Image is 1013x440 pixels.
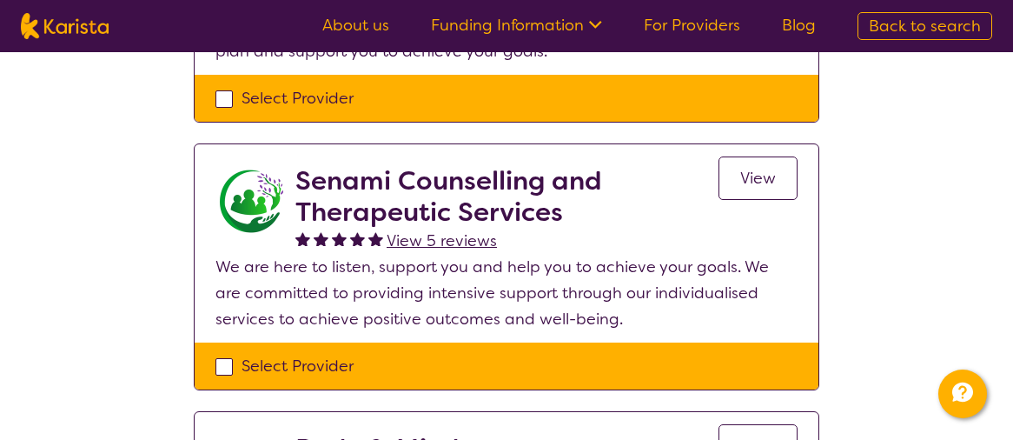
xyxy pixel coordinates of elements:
[644,15,740,36] a: For Providers
[314,231,328,246] img: fullstar
[21,13,109,39] img: Karista logo
[215,254,798,332] p: We are here to listen, support you and help you to achieve your goals. We are committed to provid...
[215,165,285,235] img: r7dlggcrx4wwrwpgprcg.jpg
[332,231,347,246] img: fullstar
[857,12,992,40] a: Back to search
[782,15,816,36] a: Blog
[368,231,383,246] img: fullstar
[295,165,718,228] h2: Senami Counselling and Therapeutic Services
[322,15,389,36] a: About us
[295,231,310,246] img: fullstar
[387,230,497,251] span: View 5 reviews
[718,157,798,200] a: View
[869,16,981,37] span: Back to search
[740,168,776,189] span: View
[350,231,365,246] img: fullstar
[387,228,497,254] a: View 5 reviews
[938,370,987,418] button: Channel Menu
[431,15,602,36] a: Funding Information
